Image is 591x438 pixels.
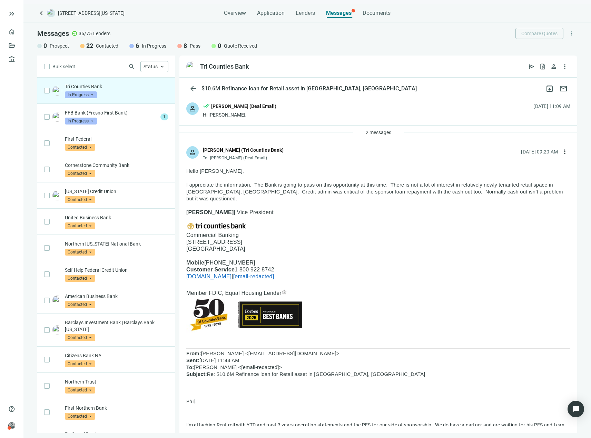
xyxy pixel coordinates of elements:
[50,42,69,49] span: Prospect
[47,9,55,17] img: deal-logo
[65,334,95,341] span: Contacted
[52,217,62,227] img: 90c78a31-e635-43f6-8e47-5a972838cd47
[65,267,168,273] p: Self Help Federal Credit Union
[93,30,110,37] span: Lenders
[52,191,62,200] img: 6501763f-3286-4862-9387-71d182fcecce
[52,296,62,305] img: 9b1d0cec-c2b5-4258-baae-cb03a276673a
[203,155,284,161] div: To:
[65,405,168,411] p: First Northern Bank
[363,10,391,17] span: Documents
[569,30,575,37] span: more_vert
[65,118,97,125] span: In Progress
[52,112,62,122] img: c448aabe-6c7d-4f03-b37d-18f25d19dd21
[190,42,200,49] span: Pass
[65,214,168,221] p: United Business Bank
[566,28,577,39] button: more_vert
[65,431,168,438] p: Preferred Bank
[58,10,125,17] span: [STREET_ADDRESS][US_STATE]
[65,144,95,151] span: Contacted
[559,61,570,72] button: more_vert
[550,63,557,70] span: person
[65,413,95,420] span: Contacted
[65,136,168,142] p: First Federal
[52,138,62,148] img: 34c97115-3e3a-45ec-8b2d-86b827fdca93
[52,407,62,417] img: eff9313d-41ca-45f4-b1c9-6a9f5e597808.png
[65,293,168,300] p: American Business Bank
[526,61,537,72] button: send
[52,63,75,70] span: Bulk select
[160,113,168,120] span: 1
[561,63,568,70] span: more_vert
[326,10,352,16] span: Messages
[128,63,135,70] span: search
[65,162,168,169] p: Cornerstone Community Bank
[159,63,165,70] span: keyboard_arrow_up
[8,10,16,18] button: keyboard_double_arrow_right
[96,42,118,49] span: Contacted
[52,269,62,279] img: b1de907d-126f-489a-89cd-4898bb2ea64f
[186,61,197,72] img: efc2c0dc-2bba-4681-b28d-e83439c4ca5a.png
[65,360,95,367] span: Contacted
[86,42,93,50] span: 22
[52,381,62,391] img: 779e677a-c513-4bc7-b9c0-398d2f3fe968
[568,401,584,417] div: Open Intercom Messenger
[545,84,554,93] span: archive
[65,109,158,116] p: FFB Bank (Fresno First Bank)
[521,148,558,156] div: [DATE] 09:20 AM
[203,102,210,111] span: done_all
[65,188,168,195] p: [US_STATE] Credit Union
[203,146,284,154] div: [PERSON_NAME] (Tri Counties Bank)
[184,42,187,50] span: 8
[52,86,62,96] img: efc2c0dc-2bba-4681-b28d-e83439c4ca5a.png
[218,42,221,50] span: 0
[65,170,95,177] span: Contacted
[65,352,168,359] p: Citizens Bank NA
[65,387,95,394] span: Contacted
[65,222,95,229] span: Contacted
[72,31,77,36] span: check_circle
[188,148,197,157] span: person
[52,243,62,253] img: 4f8f9b46-c548-4876-87af-a03b830e5528
[556,82,570,96] button: mail
[8,422,15,429] span: person
[65,240,168,247] p: Northern [US_STATE] National Bank
[189,84,197,93] span: arrow_back
[559,84,568,93] span: mail
[52,325,62,335] img: c1c94748-0463-41cd-98e2-4d767889c539
[37,9,46,17] a: keyboard_arrow_left
[528,63,535,70] span: send
[548,61,559,72] button: person
[43,42,47,50] span: 0
[8,406,15,412] span: help
[533,102,570,110] div: [DATE] 11:09 AM
[360,127,397,138] button: 2 messages
[142,42,166,49] span: In Progress
[136,42,139,50] span: 6
[224,10,246,17] span: Overview
[210,156,267,160] span: [PERSON_NAME] (Deal Email)
[200,62,249,71] div: Tri Counties Bank
[65,83,168,90] p: Tri Counties Bank
[65,196,95,203] span: Contacted
[537,61,548,72] button: request_quote
[257,10,285,17] span: Application
[65,91,97,98] span: In Progress
[186,82,200,96] button: arrow_back
[188,104,197,113] span: person
[65,378,168,385] p: Northern Trust
[561,148,568,155] span: more_vert
[65,249,95,256] span: Contacted
[200,85,418,92] div: $10.6M Refinance loan for Retail asset in [GEOGRAPHIC_DATA], [GEOGRAPHIC_DATA]
[539,63,546,70] span: request_quote
[543,82,556,96] button: archive
[52,355,62,365] img: 958cf723-99f4-4ed6-938c-605a1a41b2c3.png
[224,42,257,49] span: Quote Received
[37,29,69,38] span: Messages
[366,130,391,135] span: 2 messages
[65,275,95,282] span: Contacted
[203,111,276,118] div: Hi [PERSON_NAME],
[65,319,168,333] p: Barclays Investment Bank | Barclays Bank [US_STATE]
[296,10,315,17] span: Lenders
